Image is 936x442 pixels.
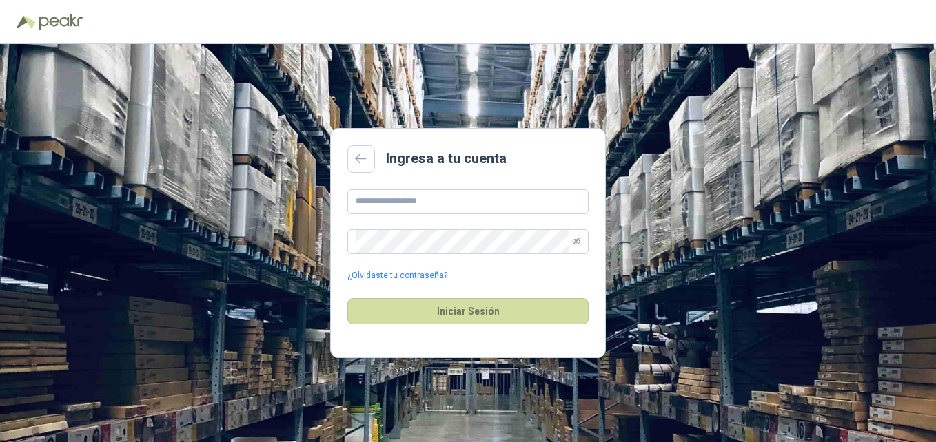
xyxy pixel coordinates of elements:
h2: Ingresa a tu cuenta [386,148,507,169]
a: ¿Olvidaste tu contraseña? [347,269,447,282]
span: eye-invisible [572,238,580,246]
button: Iniciar Sesión [347,298,589,324]
img: Peakr [39,14,83,30]
img: Logo [17,15,36,29]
